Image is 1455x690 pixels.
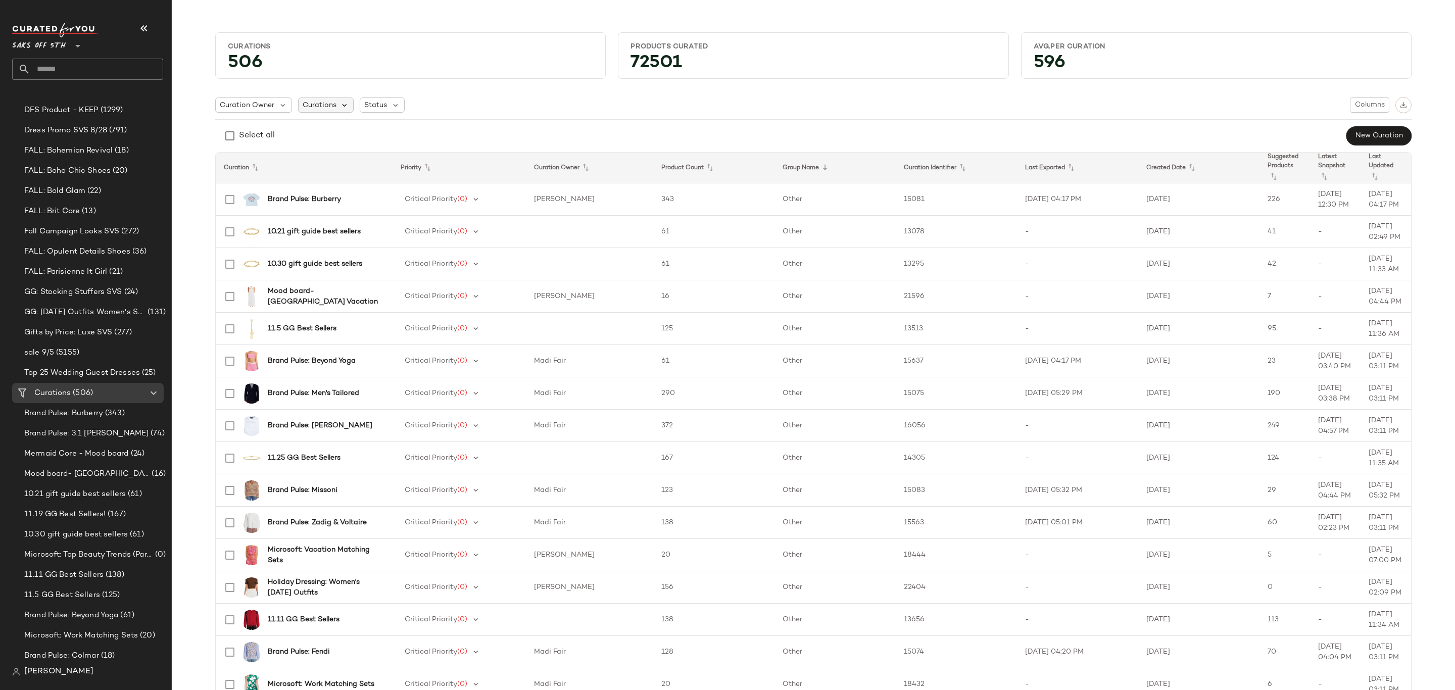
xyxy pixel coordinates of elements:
b: Microsoft: Vacation Matching Sets [268,545,380,566]
td: 249 [1259,410,1310,442]
td: [DATE] 04:04 PM [1310,636,1361,668]
span: (138) [104,569,124,581]
td: [DATE] 04:20 PM [1017,636,1138,668]
td: - [1310,571,1361,604]
td: [DATE] [1138,410,1259,442]
td: Madi Fair [526,474,653,507]
span: Curations [34,387,71,399]
td: Madi Fair [526,636,653,668]
td: - [1017,442,1138,474]
span: (0) [457,616,467,623]
td: 14305 [896,442,1017,474]
td: [DATE] 02:09 PM [1361,571,1411,604]
span: (0) [457,389,467,397]
span: (125) [100,589,120,601]
span: (0) [457,228,467,235]
span: Critical Priority [405,260,457,268]
span: Critical Priority [405,648,457,656]
span: Critical Priority [405,195,457,203]
td: Other [774,571,896,604]
td: 13656 [896,604,1017,636]
td: 61 [653,248,774,280]
span: (0) [153,549,166,561]
td: [DATE] 11:34 AM [1361,604,1411,636]
td: Other [774,507,896,539]
span: Dress Promo SVS 8/28 [24,125,107,136]
td: 125 [653,313,774,345]
span: (5155) [54,347,79,359]
span: (0) [457,195,467,203]
td: 41 [1259,216,1310,248]
span: GG: Stocking Stuffers SVS [24,286,122,298]
div: Avg.per Curation [1034,42,1399,52]
td: - [1310,539,1361,571]
td: 15075 [896,377,1017,410]
td: [DATE] [1138,507,1259,539]
span: (0) [457,680,467,688]
td: 226 [1259,183,1310,216]
th: Created Date [1138,153,1259,183]
td: [DATE] 03:11 PM [1361,377,1411,410]
span: New Curation [1355,132,1403,140]
span: Critical Priority [405,486,457,494]
span: (74) [149,428,165,439]
th: Priority [393,153,526,183]
td: [DATE] 05:32 PM [1017,474,1138,507]
span: (61) [118,610,134,621]
td: 21596 [896,280,1017,313]
td: Other [774,345,896,377]
td: - [1017,280,1138,313]
b: Holiday Dressing: Women's [DATE] Outfits [268,577,380,598]
td: 15081 [896,183,1017,216]
span: (506) [71,387,93,399]
td: 61 [653,345,774,377]
span: (16) [150,468,166,480]
span: (0) [457,422,467,429]
b: Brand Pulse: Zadig & Voltaire [268,517,367,528]
td: [DATE] 04:44 PM [1361,280,1411,313]
b: 11.11 GG Best Sellers [268,614,339,625]
span: (0) [457,486,467,494]
td: 13513 [896,313,1017,345]
span: Critical Priority [405,583,457,591]
td: [DATE] [1138,474,1259,507]
td: 60 [1259,507,1310,539]
span: (0) [457,357,467,365]
img: 0400022242864_WHITE [241,416,262,436]
div: 72501 [622,56,1004,74]
td: 20 [653,539,774,571]
td: - [1310,442,1361,474]
td: Madi Fair [526,507,653,539]
td: Other [774,183,896,216]
b: 11.25 GG Best Sellers [268,453,341,463]
div: 596 [1026,56,1407,74]
span: 10.30 gift guide best sellers [24,529,128,540]
span: Critical Priority [405,454,457,462]
td: [DATE] 07:00 PM [1361,539,1411,571]
td: - [1310,216,1361,248]
td: [DATE] 05:01 PM [1017,507,1138,539]
th: Last Updated [1361,153,1411,183]
span: FALL: Bohemian Revival [24,145,113,157]
td: 23 [1259,345,1310,377]
img: svg%3e [12,668,20,676]
span: Columns [1354,101,1385,109]
span: sale 9/5 [24,347,54,359]
td: [DATE] 03:38 PM [1310,377,1361,410]
b: Brand Pulse: [PERSON_NAME] [268,420,372,431]
span: (13) [80,206,96,217]
td: Other [774,410,896,442]
td: Other [774,248,896,280]
td: [DATE] 03:11 PM [1361,410,1411,442]
span: Brand Pulse: Burberry [24,408,103,419]
td: [DATE] 03:11 PM [1361,636,1411,668]
td: [DATE] 12:30 PM [1310,183,1361,216]
span: Saks OFF 5TH [12,34,66,53]
td: [DATE] 03:11 PM [1361,507,1411,539]
td: [DATE] 11:35 AM [1361,442,1411,474]
td: 15563 [896,507,1017,539]
img: cfy_white_logo.C9jOOHJF.svg [12,23,98,37]
span: 11.19 GG Best Sellers! [24,509,106,520]
span: Critical Priority [405,551,457,559]
span: Critical Priority [405,422,457,429]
